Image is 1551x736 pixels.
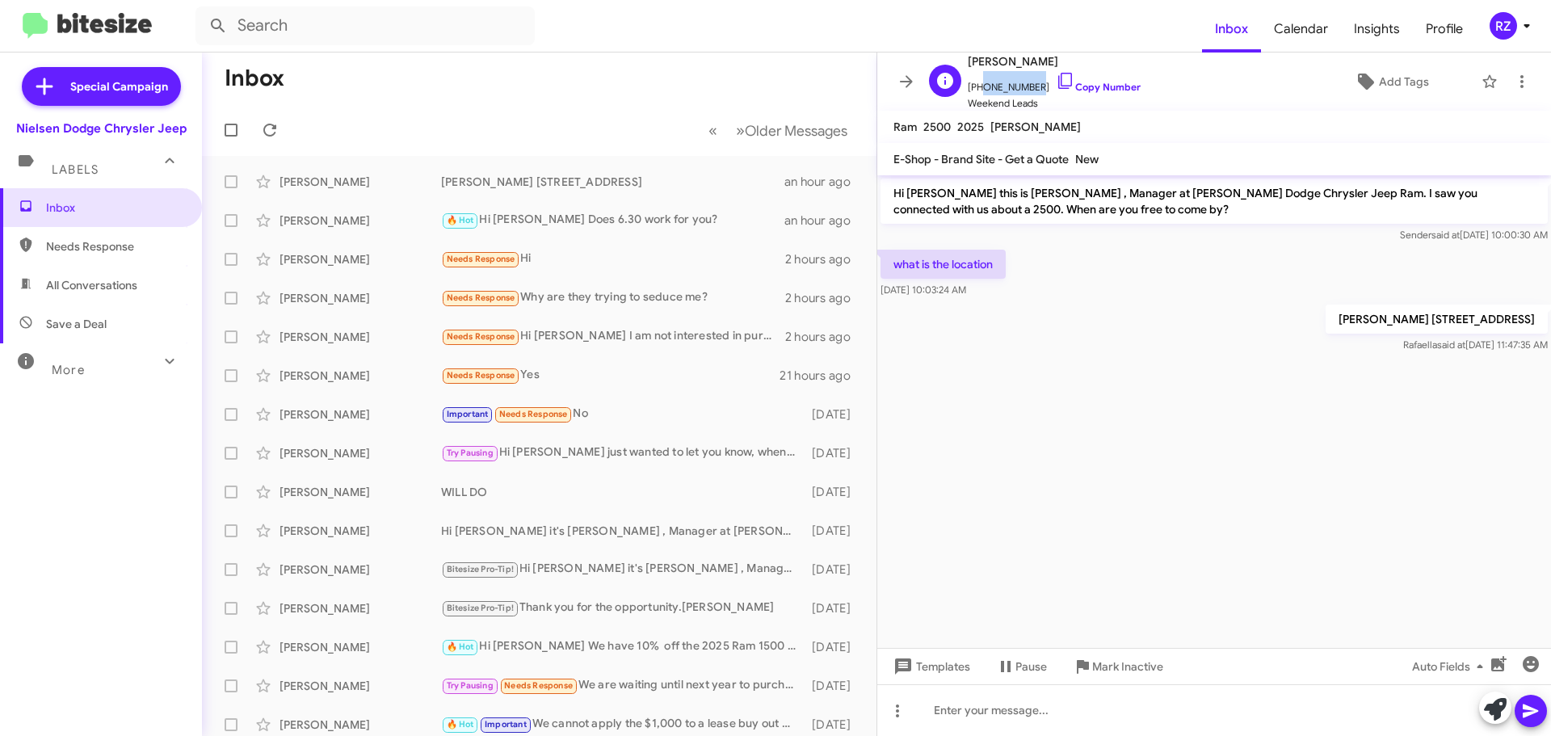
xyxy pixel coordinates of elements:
[441,676,804,695] div: We are waiting until next year to purchase a new pacifica. I'll get in touch with you then.
[52,363,85,377] span: More
[785,251,864,267] div: 2 hours ago
[280,329,441,345] div: [PERSON_NAME]
[1261,6,1341,53] a: Calendar
[1431,229,1460,241] span: said at
[195,6,535,45] input: Search
[280,251,441,267] div: [PERSON_NAME]
[441,366,780,385] div: Yes
[280,290,441,306] div: [PERSON_NAME]
[699,114,727,147] button: Previous
[990,120,1081,134] span: [PERSON_NAME]
[280,600,441,616] div: [PERSON_NAME]
[447,254,515,264] span: Needs Response
[441,211,784,229] div: Hi [PERSON_NAME] Does 6.30 work for you?
[46,200,183,216] span: Inbox
[804,445,864,461] div: [DATE]
[46,238,183,254] span: Needs Response
[1379,67,1429,96] span: Add Tags
[804,406,864,423] div: [DATE]
[784,212,864,229] div: an hour ago
[16,120,187,137] div: Nielsen Dodge Chrysler Jeep
[447,603,514,613] span: Bitesize Pro-Tip!
[441,484,804,500] div: WILL DO
[893,120,917,134] span: Ram
[1060,652,1176,681] button: Mark Inactive
[280,717,441,733] div: [PERSON_NAME]
[804,523,864,539] div: [DATE]
[1075,152,1099,166] span: New
[877,652,983,681] button: Templates
[736,120,745,141] span: »
[804,600,864,616] div: [DATE]
[785,290,864,306] div: 2 hours ago
[441,560,804,578] div: Hi [PERSON_NAME] it's [PERSON_NAME] , Manager at [PERSON_NAME] Dodge Chrysler Jeep Ram. Thanks ag...
[804,561,864,578] div: [DATE]
[499,409,568,419] span: Needs Response
[1326,305,1548,334] p: [PERSON_NAME] [STREET_ADDRESS]
[280,639,441,655] div: [PERSON_NAME]
[280,445,441,461] div: [PERSON_NAME]
[441,523,804,539] div: Hi [PERSON_NAME] it's [PERSON_NAME] , Manager at [PERSON_NAME] Dodge Chrysler Jeep Ram. Thanks ag...
[441,715,804,734] div: We cannot apply the $1,000 to a lease buy out being that it is a contracted value from your bank....
[447,331,515,342] span: Needs Response
[1400,229,1548,241] span: Sender [DATE] 10:00:30 AM
[441,444,804,462] div: Hi [PERSON_NAME] just wanted to let you know, when you come in to ask for [PERSON_NAME]
[1403,339,1548,351] span: Rafaella [DATE] 11:47:35 AM
[441,174,784,190] div: [PERSON_NAME] [STREET_ADDRESS]
[1341,6,1413,53] a: Insights
[890,652,970,681] span: Templates
[280,174,441,190] div: [PERSON_NAME]
[1476,12,1533,40] button: RZ
[447,370,515,381] span: Needs Response
[804,678,864,694] div: [DATE]
[280,368,441,384] div: [PERSON_NAME]
[881,179,1548,224] p: Hi [PERSON_NAME] this is [PERSON_NAME] , Manager at [PERSON_NAME] Dodge Chrysler Jeep Ram. I saw ...
[1437,339,1465,351] span: said at
[504,680,573,691] span: Needs Response
[447,641,474,652] span: 🔥 Hot
[968,52,1141,71] span: [PERSON_NAME]
[280,561,441,578] div: [PERSON_NAME]
[968,95,1141,111] span: Weekend Leads
[280,406,441,423] div: [PERSON_NAME]
[700,114,857,147] nav: Page navigation example
[923,120,951,134] span: 2500
[447,564,514,574] span: Bitesize Pro-Tip!
[983,652,1060,681] button: Pause
[447,409,489,419] span: Important
[70,78,168,95] span: Special Campaign
[745,122,847,140] span: Older Messages
[441,599,804,617] div: Thank you for the opportunity.[PERSON_NAME]
[1412,652,1490,681] span: Auto Fields
[1092,652,1163,681] span: Mark Inactive
[1202,6,1261,53] a: Inbox
[225,65,284,91] h1: Inbox
[441,405,804,423] div: No
[784,174,864,190] div: an hour ago
[46,277,137,293] span: All Conversations
[22,67,181,106] a: Special Campaign
[804,639,864,655] div: [DATE]
[1308,67,1473,96] button: Add Tags
[968,71,1141,95] span: [PHONE_NUMBER]
[447,292,515,303] span: Needs Response
[447,719,474,730] span: 🔥 Hot
[52,162,99,177] span: Labels
[804,717,864,733] div: [DATE]
[280,523,441,539] div: [PERSON_NAME]
[1056,81,1141,93] a: Copy Number
[893,152,1069,166] span: E-Shop - Brand Site - Get a Quote
[1413,6,1476,53] a: Profile
[1015,652,1047,681] span: Pause
[447,680,494,691] span: Try Pausing
[280,212,441,229] div: [PERSON_NAME]
[1399,652,1503,681] button: Auto Fields
[1490,12,1517,40] div: RZ
[804,484,864,500] div: [DATE]
[708,120,717,141] span: «
[447,215,474,225] span: 🔥 Hot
